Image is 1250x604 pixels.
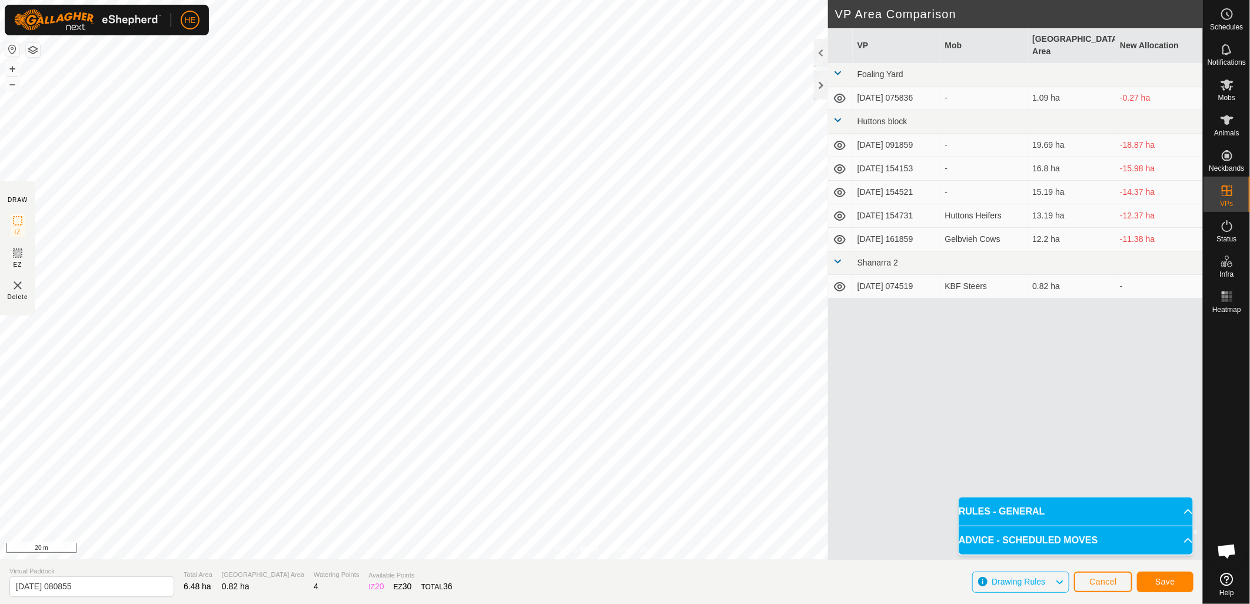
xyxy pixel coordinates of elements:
[1115,87,1203,110] td: -0.27 ha
[368,580,384,593] div: IZ
[853,28,940,63] th: VP
[222,582,250,591] span: 0.82 ha
[1115,134,1203,157] td: -18.87 ha
[1115,181,1203,204] td: -14.37 ha
[857,117,907,126] span: Huttons block
[1219,589,1234,596] span: Help
[1212,306,1241,313] span: Heatmap
[945,233,1023,245] div: Gelbvieh Cows
[375,582,384,591] span: 20
[26,43,40,57] button: Map Layers
[959,505,1045,519] span: RULES - GENERAL
[613,544,648,555] a: Contact Us
[1028,181,1115,204] td: 15.19 ha
[14,260,22,269] span: EZ
[857,69,903,79] span: Foaling Yard
[959,497,1193,526] p-accordion-header: RULES - GENERAL
[1155,577,1175,586] span: Save
[1028,228,1115,251] td: 12.2 ha
[940,28,1028,63] th: Mob
[1028,87,1115,110] td: 1.09 ha
[1028,28,1115,63] th: [GEOGRAPHIC_DATA] Area
[1115,204,1203,228] td: -12.37 ha
[992,577,1045,586] span: Drawing Rules
[5,77,19,91] button: –
[314,570,359,580] span: Watering Points
[11,278,25,293] img: VP
[945,92,1023,104] div: -
[1218,94,1235,101] span: Mobs
[1209,533,1245,569] div: Open chat
[421,580,453,593] div: TOTAL
[184,570,212,580] span: Total Area
[853,87,940,110] td: [DATE] 075836
[1028,157,1115,181] td: 16.8 ha
[857,258,898,267] span: Shanarra 2
[1028,204,1115,228] td: 13.19 ha
[14,9,161,31] img: Gallagher Logo
[555,544,599,555] a: Privacy Policy
[1214,130,1239,137] span: Animals
[853,134,940,157] td: [DATE] 091859
[8,293,28,301] span: Delete
[853,157,940,181] td: [DATE] 154153
[1219,271,1234,278] span: Infra
[853,228,940,251] td: [DATE] 161859
[1220,200,1233,207] span: VPs
[1115,228,1203,251] td: -11.38 ha
[1208,59,1246,66] span: Notifications
[184,582,211,591] span: 6.48 ha
[222,570,304,580] span: [GEOGRAPHIC_DATA] Area
[853,181,940,204] td: [DATE] 154521
[945,162,1023,175] div: -
[945,139,1023,151] div: -
[9,566,174,576] span: Virtual Paddock
[835,7,1203,21] h2: VP Area Comparison
[853,204,940,228] td: [DATE] 154731
[368,570,452,580] span: Available Points
[15,228,21,237] span: IZ
[403,582,412,591] span: 30
[959,526,1193,555] p-accordion-header: ADVICE - SCHEDULED MOVES
[1074,572,1132,592] button: Cancel
[8,195,28,204] div: DRAW
[1137,572,1194,592] button: Save
[1204,568,1250,601] a: Help
[5,62,19,76] button: +
[1216,235,1236,243] span: Status
[1210,24,1243,31] span: Schedules
[314,582,318,591] span: 4
[853,275,940,298] td: [DATE] 074519
[1115,157,1203,181] td: -15.98 ha
[945,186,1023,198] div: -
[1209,165,1244,172] span: Neckbands
[1028,275,1115,298] td: 0.82 ha
[1028,134,1115,157] td: 19.69 ha
[945,210,1023,222] div: Huttons Heifers
[1089,577,1117,586] span: Cancel
[1115,275,1203,298] td: -
[959,533,1098,547] span: ADVICE - SCHEDULED MOVES
[945,280,1023,293] div: KBF Steers
[443,582,453,591] span: 36
[1115,28,1203,63] th: New Allocation
[394,580,412,593] div: EZ
[184,14,195,26] span: HE
[5,42,19,57] button: Reset Map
